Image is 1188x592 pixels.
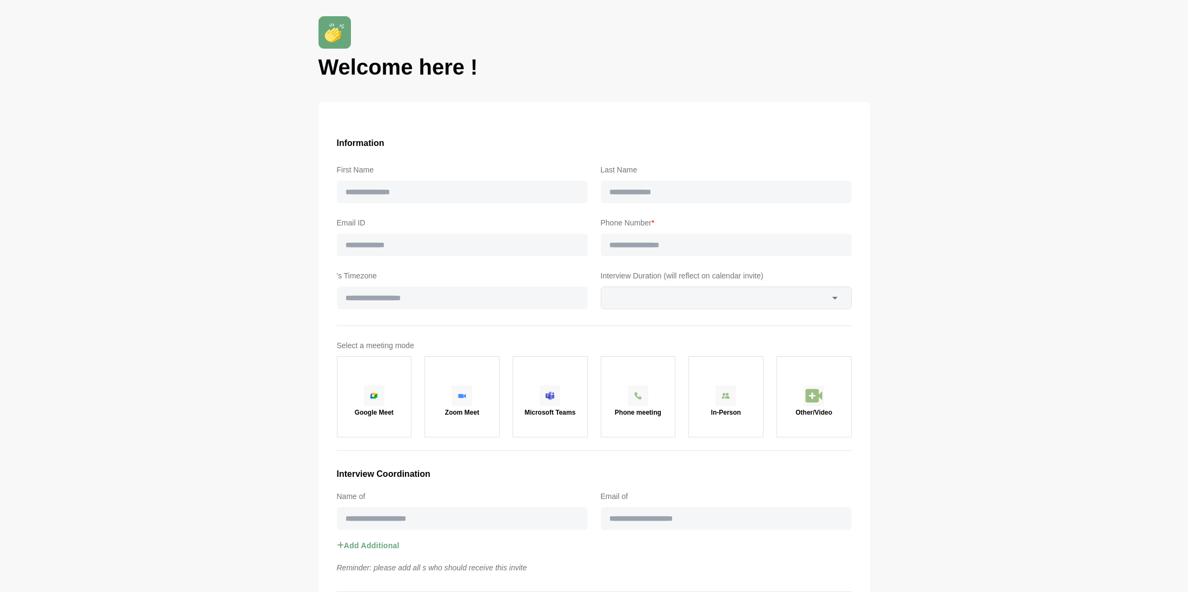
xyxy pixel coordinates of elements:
button: Add Additional [337,530,400,561]
label: Email of [601,490,852,503]
p: Microsoft Teams [525,409,575,416]
p: Google Meet [355,409,394,416]
label: Interview Duration (will reflect on calendar invite) [601,269,852,282]
p: Reminder: please add all s who should receive this invite [330,561,858,574]
label: Name of [337,490,588,503]
h1: Welcome here ! [318,53,870,81]
label: Phone Number [601,216,852,229]
label: 's Timezone [337,269,588,282]
label: Select a meeting mode [337,339,852,352]
h3: Information [337,136,852,150]
p: Zoom Meet [445,409,479,416]
label: First Name [337,163,588,176]
label: Last Name [601,163,852,176]
label: Email ID [337,216,588,229]
h3: Interview Coordination [337,467,852,481]
p: Other/Video [795,409,832,416]
p: Phone meeting [615,409,661,416]
p: In-Person [711,409,741,416]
